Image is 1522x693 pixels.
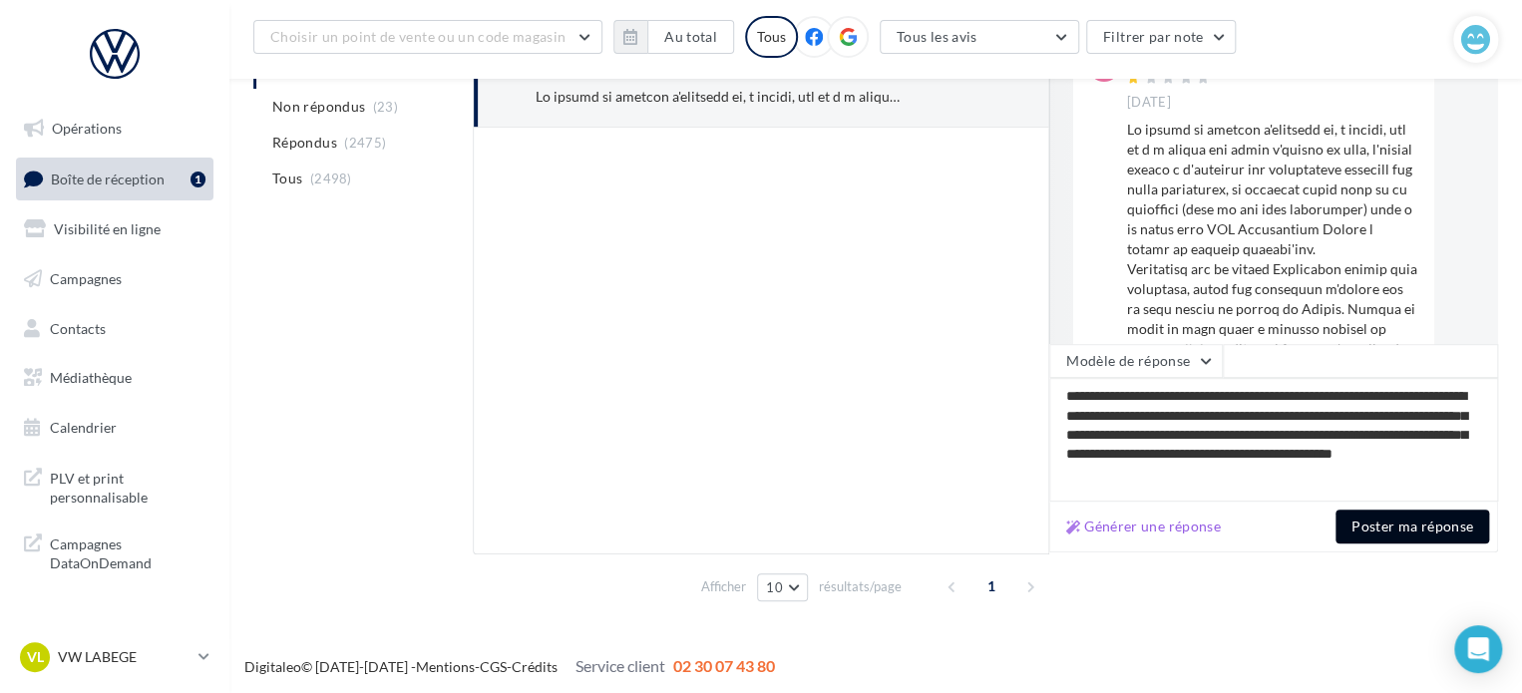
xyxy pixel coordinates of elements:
a: Campagnes [12,258,217,300]
div: Tous [745,16,798,58]
span: Boîte de réception [51,170,165,186]
a: Médiathèque [12,357,217,399]
span: Choisir un point de vente ou un code magasin [270,28,566,45]
span: Médiathèque [50,369,132,386]
span: Répondus [272,133,337,153]
a: Crédits [512,658,558,675]
span: Tous [272,169,302,188]
span: Service client [575,656,665,675]
span: Tous les avis [897,28,977,45]
a: VL VW LABEGE [16,638,213,676]
span: (2498) [310,171,352,186]
span: [DATE] [1127,94,1171,112]
a: Boîte de réception1 [12,158,217,200]
button: Au total [613,20,734,54]
a: Opérations [12,108,217,150]
span: Opérations [52,120,122,137]
span: Afficher [701,577,746,596]
a: Calendrier [12,407,217,449]
span: VL [27,647,44,667]
button: 10 [757,573,808,601]
div: Open Intercom Messenger [1454,625,1502,673]
span: Campagnes [50,270,122,287]
span: © [DATE]-[DATE] - - - [244,658,775,675]
span: Visibilité en ligne [54,220,161,237]
a: CGS [480,658,507,675]
span: 10 [766,579,783,595]
a: Visibilité en ligne [12,208,217,250]
span: Non répondus [272,97,365,117]
a: PLV et print personnalisable [12,457,217,516]
span: Contacts [50,319,106,336]
span: (2475) [344,135,386,151]
span: résultats/page [819,577,902,596]
div: Lo ipsumd si ametcon a'elitsedd ei, t incidi, utl et d m aliqua eni admin v'quisno ex ulla, l'nis... [536,87,902,107]
div: 1 [190,172,205,187]
span: PLV et print personnalisable [50,465,205,508]
a: Contacts [12,308,217,350]
span: 02 30 07 43 80 [673,656,775,675]
button: Générer une réponse [1058,515,1229,538]
p: VW LABEGE [58,647,190,667]
button: Au total [647,20,734,54]
span: 1 [975,570,1007,602]
button: Modèle de réponse [1049,344,1223,378]
span: Campagnes DataOnDemand [50,530,205,573]
span: (23) [373,99,398,115]
button: Poster ma réponse [1335,510,1489,543]
span: Calendrier [50,419,117,436]
button: Choisir un point de vente ou un code magasin [253,20,602,54]
button: Tous les avis [880,20,1079,54]
a: Digitaleo [244,658,301,675]
button: Filtrer par note [1086,20,1237,54]
a: Mentions [416,658,475,675]
a: Campagnes DataOnDemand [12,522,217,581]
